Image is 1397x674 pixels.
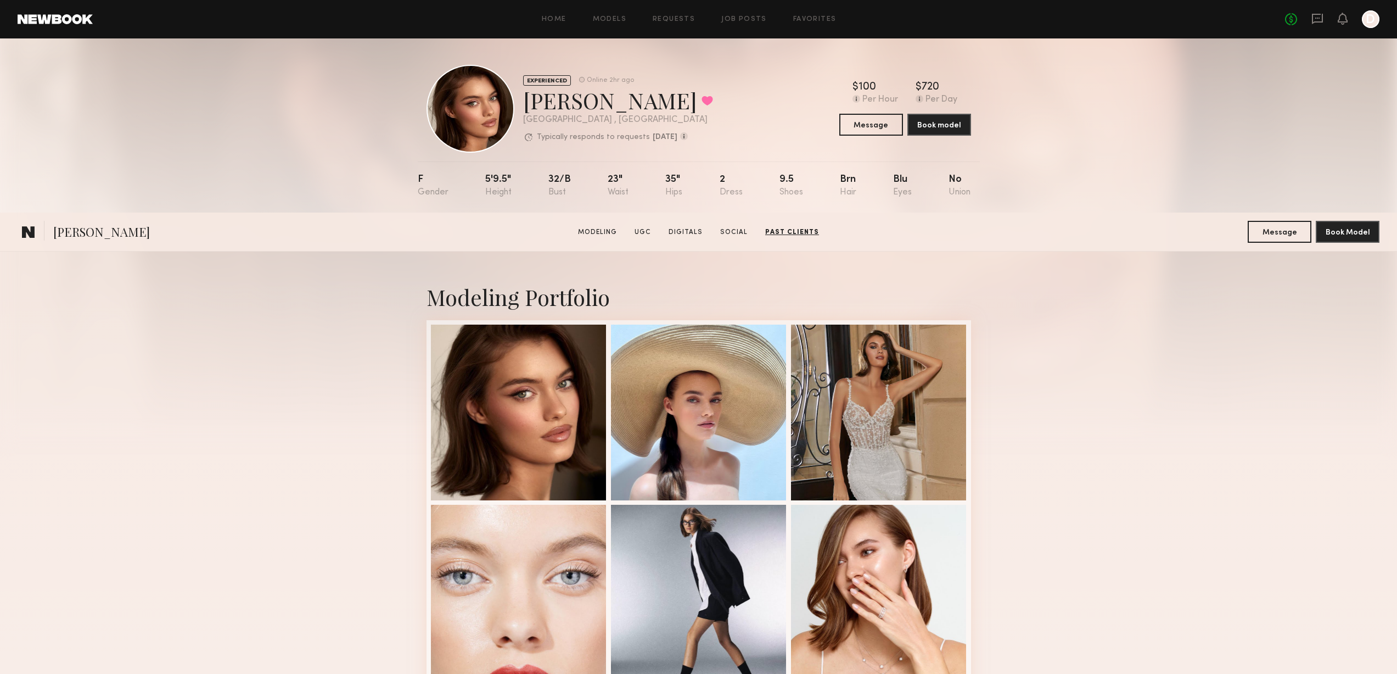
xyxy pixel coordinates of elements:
[716,227,752,237] a: Social
[852,82,859,93] div: $
[542,16,566,23] a: Home
[793,16,837,23] a: Favorites
[840,175,856,197] div: Brn
[523,75,571,86] div: EXPERIENCED
[720,175,743,197] div: 2
[664,227,707,237] a: Digitals
[949,175,970,197] div: No
[922,82,939,93] div: 720
[523,86,713,115] div: [PERSON_NAME]
[587,77,634,84] div: Online 2hr ago
[916,82,922,93] div: $
[53,224,150,243] span: [PERSON_NAME]
[418,175,448,197] div: F
[779,175,803,197] div: 9.5
[653,133,677,141] b: [DATE]
[1316,227,1379,236] a: Book Model
[630,227,655,237] a: UGC
[839,114,903,136] button: Message
[665,175,682,197] div: 35"
[523,115,713,125] div: [GEOGRAPHIC_DATA] , [GEOGRAPHIC_DATA]
[893,175,912,197] div: Blu
[721,16,767,23] a: Job Posts
[574,227,621,237] a: Modeling
[537,133,650,141] p: Typically responds to requests
[608,175,629,197] div: 23"
[1248,221,1311,243] button: Message
[859,82,876,93] div: 100
[427,282,971,311] div: Modeling Portfolio
[761,227,823,237] a: Past Clients
[925,95,957,105] div: Per Day
[1316,221,1379,243] button: Book Model
[485,175,512,197] div: 5'9.5"
[1362,10,1379,28] a: D
[548,175,571,197] div: 32/b
[653,16,695,23] a: Requests
[862,95,898,105] div: Per Hour
[593,16,626,23] a: Models
[907,114,971,136] button: Book model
